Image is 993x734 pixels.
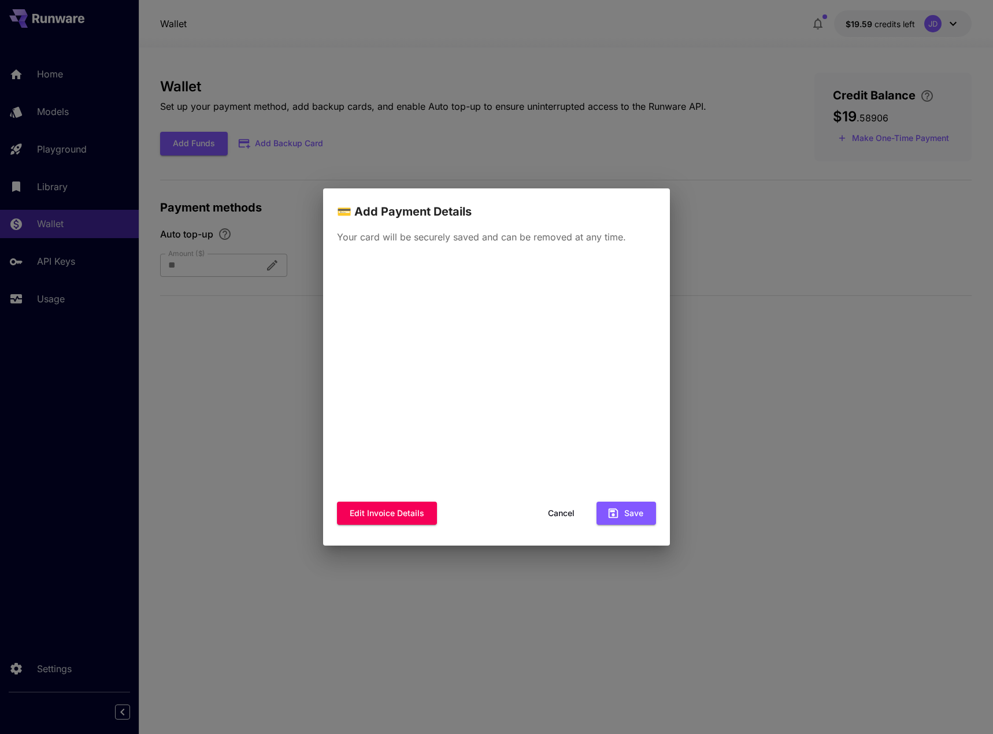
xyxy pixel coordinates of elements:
button: Save [596,502,656,525]
button: Cancel [535,502,587,525]
p: Your card will be securely saved and can be removed at any time. [337,230,656,244]
h2: 💳 Add Payment Details [323,188,670,221]
button: Edit invoice details [337,502,437,525]
iframe: To enrich screen reader interactions, please activate Accessibility in Grammarly extension settings [335,255,658,495]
